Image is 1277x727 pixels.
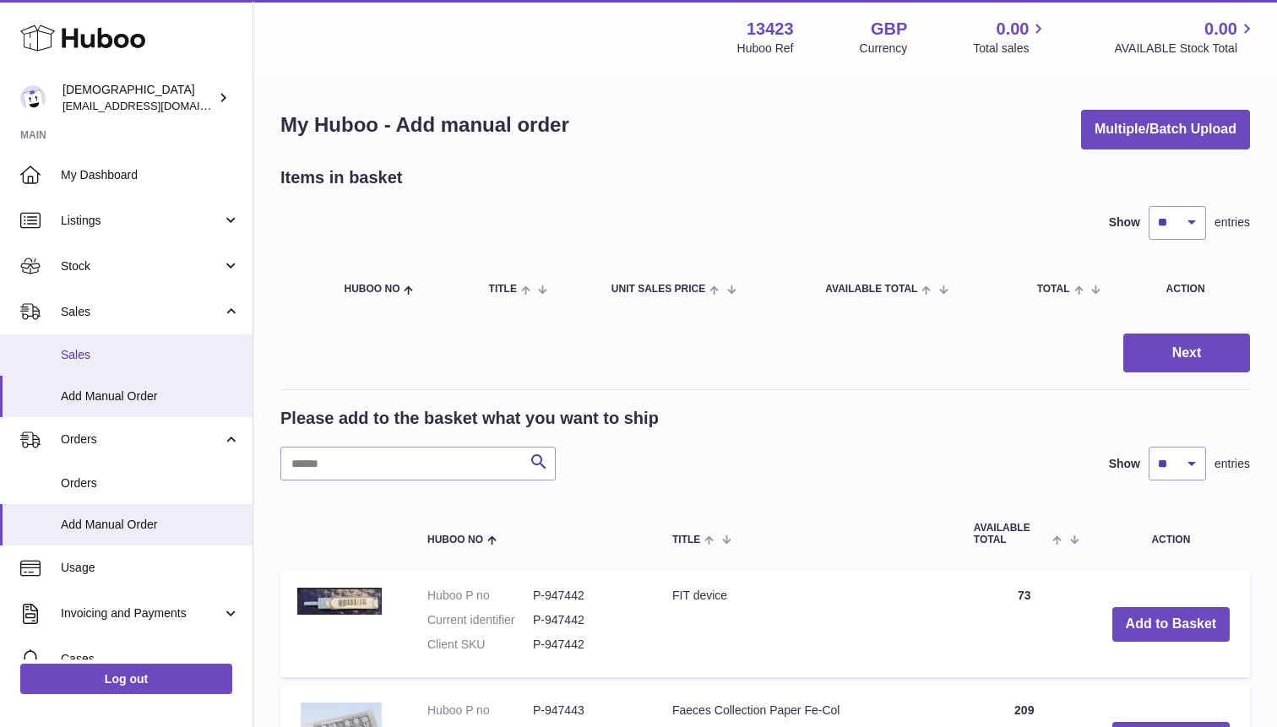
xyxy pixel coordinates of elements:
[997,18,1030,41] span: 0.00
[61,431,222,448] span: Orders
[62,82,215,114] div: [DEMOGRAPHIC_DATA]
[655,571,957,678] td: FIT device
[1109,456,1140,472] label: Show
[973,18,1048,57] a: 0.00 Total sales
[1123,334,1250,373] button: Next
[747,18,794,41] strong: 13423
[20,664,232,694] a: Log out
[825,284,917,295] span: AVAILABLE Total
[61,213,222,229] span: Listings
[427,703,533,719] dt: Huboo P no
[61,475,240,491] span: Orders
[1081,110,1250,149] button: Multiple/Batch Upload
[1109,214,1140,231] label: Show
[973,41,1048,57] span: Total sales
[1114,41,1257,57] span: AVAILABLE Stock Total
[672,534,700,545] span: Title
[1166,284,1233,295] div: Action
[533,588,638,604] dd: P-947442
[297,588,382,615] img: FIT device
[427,534,483,545] span: Huboo no
[533,612,638,628] dd: P-947442
[1037,284,1070,295] span: Total
[1114,18,1257,57] a: 0.00 AVAILABLE Stock Total
[871,18,907,41] strong: GBP
[611,284,705,295] span: Unit Sales Price
[280,111,569,138] h1: My Huboo - Add manual order
[957,571,1092,678] td: 73
[61,388,240,404] span: Add Manual Order
[280,166,403,189] h2: Items in basket
[1112,607,1231,642] button: Add to Basket
[344,284,399,295] span: Huboo no
[61,258,222,274] span: Stock
[61,167,240,183] span: My Dashboard
[427,637,533,653] dt: Client SKU
[427,588,533,604] dt: Huboo P no
[533,637,638,653] dd: P-947442
[533,703,638,719] dd: P-947443
[1215,214,1250,231] span: entries
[61,304,222,320] span: Sales
[860,41,908,57] div: Currency
[61,605,222,621] span: Invoicing and Payments
[1215,456,1250,472] span: entries
[61,517,240,533] span: Add Manual Order
[1204,18,1237,41] span: 0.00
[20,85,46,111] img: olgazyuz@outlook.com
[62,99,248,112] span: [EMAIL_ADDRESS][DOMAIN_NAME]
[489,284,517,295] span: Title
[61,651,240,667] span: Cases
[1092,506,1250,562] th: Action
[280,407,659,430] h2: Please add to the basket what you want to ship
[427,612,533,628] dt: Current identifier
[61,560,240,576] span: Usage
[737,41,794,57] div: Huboo Ref
[61,347,240,363] span: Sales
[974,523,1049,545] span: AVAILABLE Total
